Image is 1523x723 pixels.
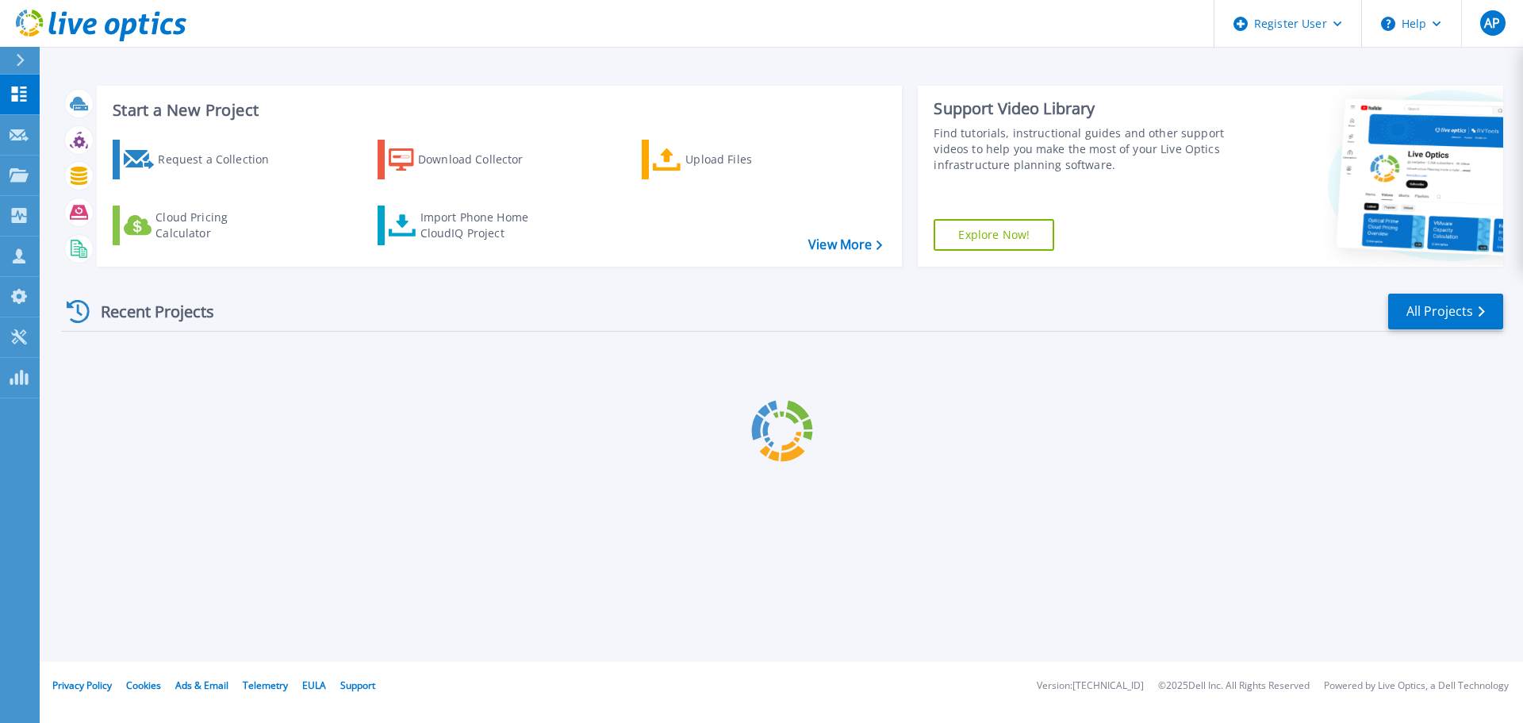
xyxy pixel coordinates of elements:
a: Upload Files [642,140,819,179]
a: Explore Now! [934,219,1054,251]
a: Telemetry [243,679,288,692]
div: Recent Projects [61,292,236,331]
h3: Start a New Project [113,102,882,119]
a: Request a Collection [113,140,290,179]
a: All Projects [1388,294,1503,329]
a: View More [808,237,882,252]
a: Privacy Policy [52,679,112,692]
li: Powered by Live Optics, a Dell Technology [1324,681,1509,691]
a: Cloud Pricing Calculator [113,206,290,245]
a: Cookies [126,679,161,692]
div: Find tutorials, instructional guides and other support videos to help you make the most of your L... [934,125,1232,173]
span: AP [1484,17,1500,29]
li: © 2025 Dell Inc. All Rights Reserved [1158,681,1310,691]
div: Upload Files [685,144,812,175]
div: Support Video Library [934,98,1232,119]
li: Version: [TECHNICAL_ID] [1037,681,1144,691]
a: EULA [302,679,326,692]
a: Download Collector [378,140,554,179]
div: Import Phone Home CloudIQ Project [420,210,544,241]
div: Download Collector [418,144,545,175]
a: Ads & Email [175,679,228,692]
a: Support [340,679,375,692]
div: Request a Collection [158,144,285,175]
div: Cloud Pricing Calculator [155,210,282,241]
